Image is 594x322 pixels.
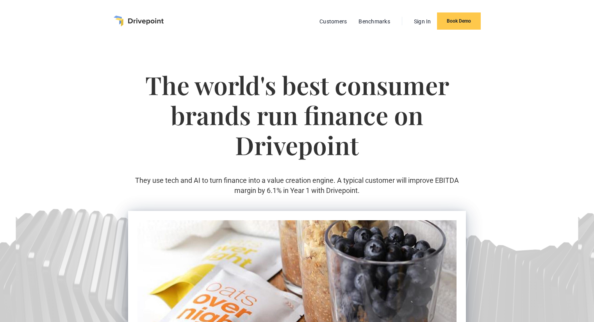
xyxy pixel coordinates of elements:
[437,12,481,30] a: Book Demo
[128,175,466,195] p: They use tech and AI to turn finance into a value creation engine. A typical customer will improv...
[128,70,466,175] h1: The world's best consumer brands run finance on Drivepoint
[410,16,435,27] a: Sign In
[316,16,351,27] a: Customers
[355,16,394,27] a: Benchmarks
[114,16,164,27] a: home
